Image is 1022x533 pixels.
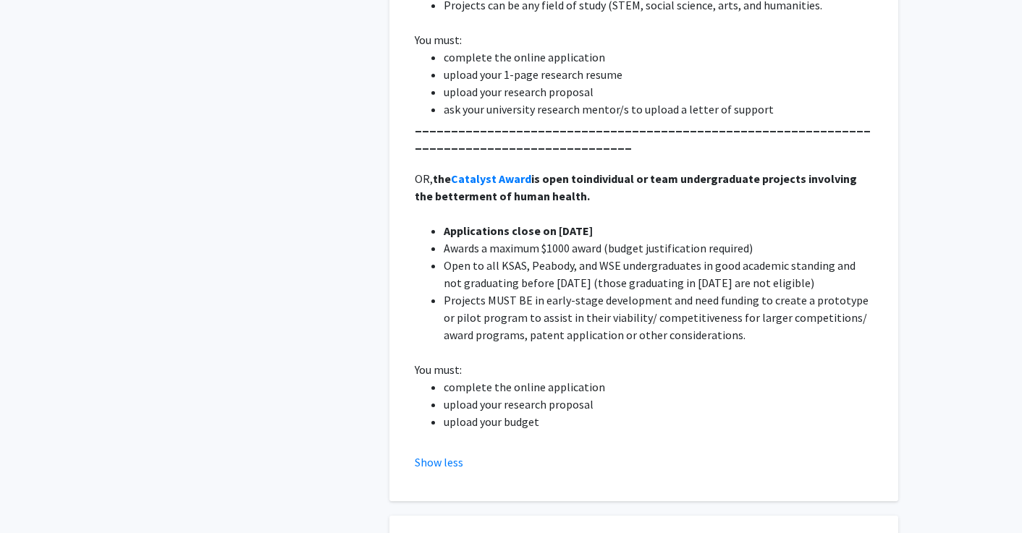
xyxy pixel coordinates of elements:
[433,171,451,186] strong: the
[415,453,463,471] button: Show less
[444,223,593,238] strong: Applications close on [DATE]
[444,239,873,257] li: Awards a maximum $1000 award (budget justification required)
[415,31,873,48] p: You must:
[451,171,531,186] a: Catalyst Award
[415,170,873,205] p: OR,
[415,171,859,203] strong: individual or team undergraduate projects involving the betterment of human health.
[415,119,871,151] strong: _____________________________________________________________________________________________
[531,171,583,186] strong: is open to
[11,468,62,522] iframe: Chat
[444,48,873,66] li: complete the online application
[444,378,873,396] li: complete the online application
[444,101,873,118] li: ask your university research mentor/s to upload a letter of support
[444,293,871,342] span: Projects MUST BE in early-stage development and need funding to create a prototype or pilot progr...
[444,396,873,413] li: upload your research proposal
[444,257,873,291] li: Open to all KSAS, Peabody, and WSE undergraduates in good academic standing and not graduating be...
[444,66,873,83] li: upload your 1-page research resume
[415,361,873,378] p: You must:
[444,413,873,430] li: upload your budget
[444,83,873,101] li: upload your research proposal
